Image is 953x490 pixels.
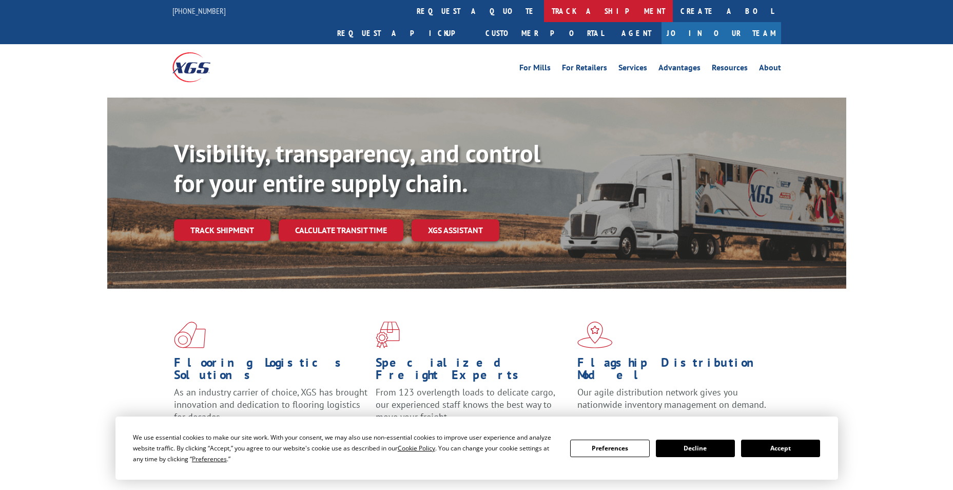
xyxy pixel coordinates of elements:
[618,64,647,75] a: Services
[570,440,649,457] button: Preferences
[759,64,781,75] a: About
[412,219,499,241] a: XGS ASSISTANT
[376,356,570,386] h1: Specialized Freight Experts
[519,64,551,75] a: For Mills
[376,322,400,348] img: xgs-icon-focused-on-flooring-red
[398,444,435,453] span: Cookie Policy
[562,64,607,75] a: For Retailers
[115,417,838,480] div: Cookie Consent Prompt
[712,64,748,75] a: Resources
[478,22,611,44] a: Customer Portal
[133,432,558,464] div: We use essential cookies to make our site work. With your consent, we may also use non-essential ...
[577,322,613,348] img: xgs-icon-flagship-distribution-model-red
[577,386,766,410] span: Our agile distribution network gives you nationwide inventory management on demand.
[174,219,270,241] a: Track shipment
[577,356,771,386] h1: Flagship Distribution Model
[172,6,226,16] a: [PHONE_NUMBER]
[611,22,662,44] a: Agent
[656,440,735,457] button: Decline
[192,455,227,463] span: Preferences
[174,322,206,348] img: xgs-icon-total-supply-chain-intelligence-red
[174,386,367,423] span: As an industry carrier of choice, XGS has brought innovation and dedication to flooring logistics...
[662,22,781,44] a: Join Our Team
[658,64,701,75] a: Advantages
[741,440,820,457] button: Accept
[279,219,403,241] a: Calculate transit time
[376,386,570,432] p: From 123 overlength loads to delicate cargo, our experienced staff knows the best way to move you...
[174,356,368,386] h1: Flooring Logistics Solutions
[329,22,478,44] a: Request a pickup
[174,137,540,199] b: Visibility, transparency, and control for your entire supply chain.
